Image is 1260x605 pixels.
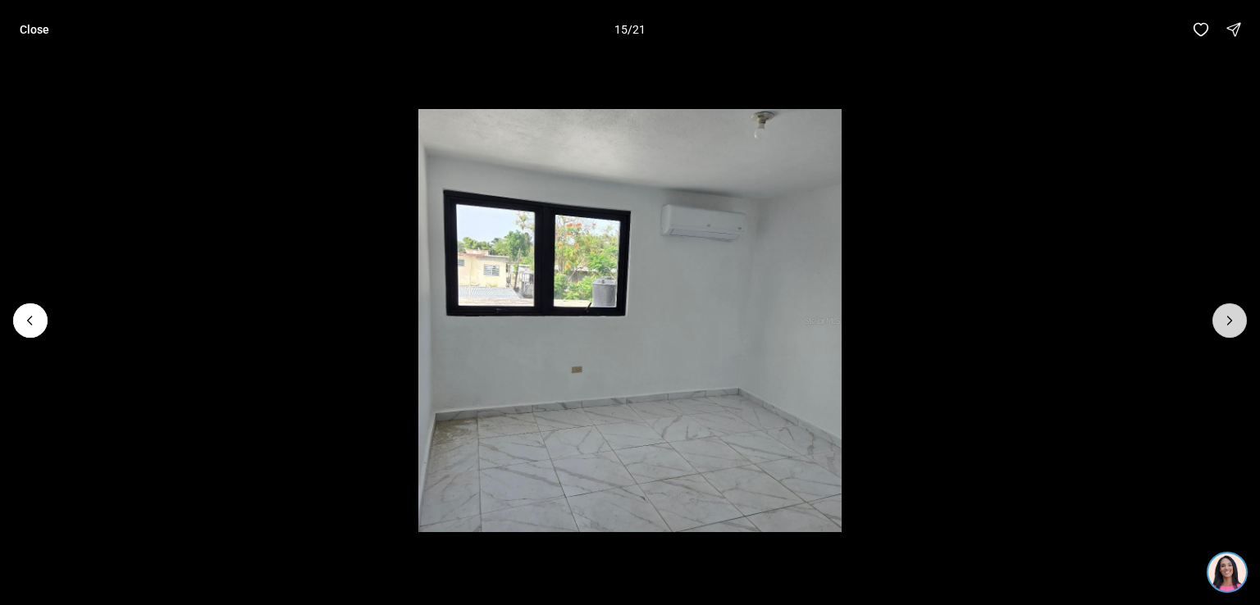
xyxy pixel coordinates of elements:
img: be3d4b55-7850-4bcb-9297-a2f9cd376e78.png [10,10,48,48]
p: Close [20,23,49,36]
p: 15 / 21 [614,23,646,36]
button: Close [10,13,59,46]
button: Previous slide [13,303,48,338]
button: Next slide [1212,303,1247,338]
